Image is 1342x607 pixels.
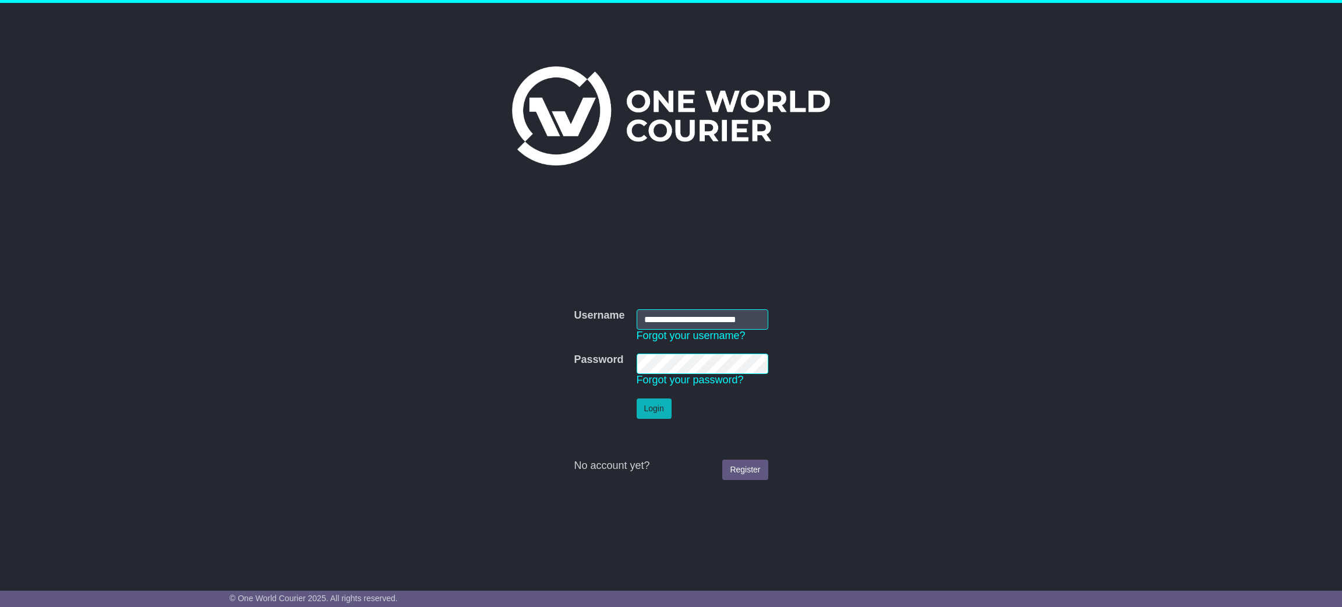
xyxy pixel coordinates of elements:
[637,398,672,419] button: Login
[574,460,768,472] div: No account yet?
[574,354,623,366] label: Password
[229,594,398,603] span: © One World Courier 2025. All rights reserved.
[574,309,624,322] label: Username
[512,66,830,165] img: One World
[637,330,746,341] a: Forgot your username?
[722,460,768,480] a: Register
[637,374,744,386] a: Forgot your password?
